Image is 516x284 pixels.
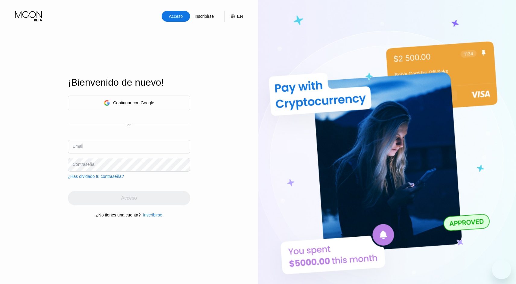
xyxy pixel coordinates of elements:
[194,13,214,19] div: Inscribirse
[492,260,511,279] iframe: Botón para iniciar la ventana de mensajería
[237,14,243,19] div: EN
[113,100,154,105] div: Continuar con Google
[224,11,243,22] div: EN
[68,77,190,88] div: ¡Bienvenido de nuevo!
[162,11,190,22] div: Acceso
[68,174,124,179] div: ¿Has olvidado tu contraseña?
[168,13,183,19] div: Acceso
[73,144,83,149] div: Email
[73,162,94,167] div: Contraseña
[127,123,131,127] div: or
[68,96,190,110] div: Continuar con Google
[141,213,162,217] div: Inscribirse
[96,213,141,217] div: ¿No tienes una cuenta?
[143,213,162,217] div: Inscribirse
[190,11,218,22] div: Inscribirse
